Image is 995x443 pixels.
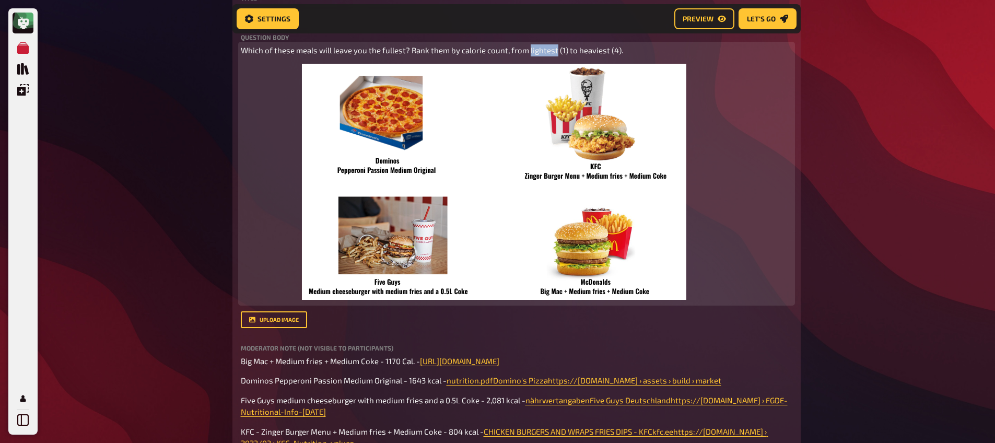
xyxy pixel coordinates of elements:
span: Which of these meals will leave you the fullest? Rank them by calorie count, from lightest (1) to... [241,45,623,55]
a: My Account [13,388,33,409]
span: Big Mac + Medium fries + Medium Coke - 1170 Cal. - [241,356,420,366]
span: Settings [257,15,290,22]
a: nutrition.pdfDomino's Pizzahttps://[DOMAIN_NAME] › assets › build › market [447,376,721,385]
span: KFC - Zinger Burger Menu + Medium fries + Medium Coke - 804 kcal - [241,427,484,436]
a: Overlays [13,79,33,100]
span: Dominos Pepperoni Passion Medium Original - 1643 kcal - [241,376,447,385]
label: Moderator Note (not visible to participants) [241,345,792,351]
a: [URL][DOMAIN_NAME] [420,356,499,366]
span: Let's go [747,15,776,22]
a: Preview [674,8,734,29]
label: Question body [241,34,792,40]
span: Five Guys medium cheeseburger with medium fries and a 0.5L Coke - 2,081 kcal - [241,395,525,405]
img: Flags (6) [241,64,776,300]
a: Settings [237,8,299,29]
span: Preview [683,15,713,22]
button: upload image [241,311,307,328]
a: Let's go [739,8,797,29]
a: My Quizzes [13,38,33,59]
a: nährwertangabenFive Guys Deutschlandhttps://[DOMAIN_NAME] › FGDE-Nutritional-Info-[DATE] [241,395,788,417]
a: Quiz Library [13,59,33,79]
